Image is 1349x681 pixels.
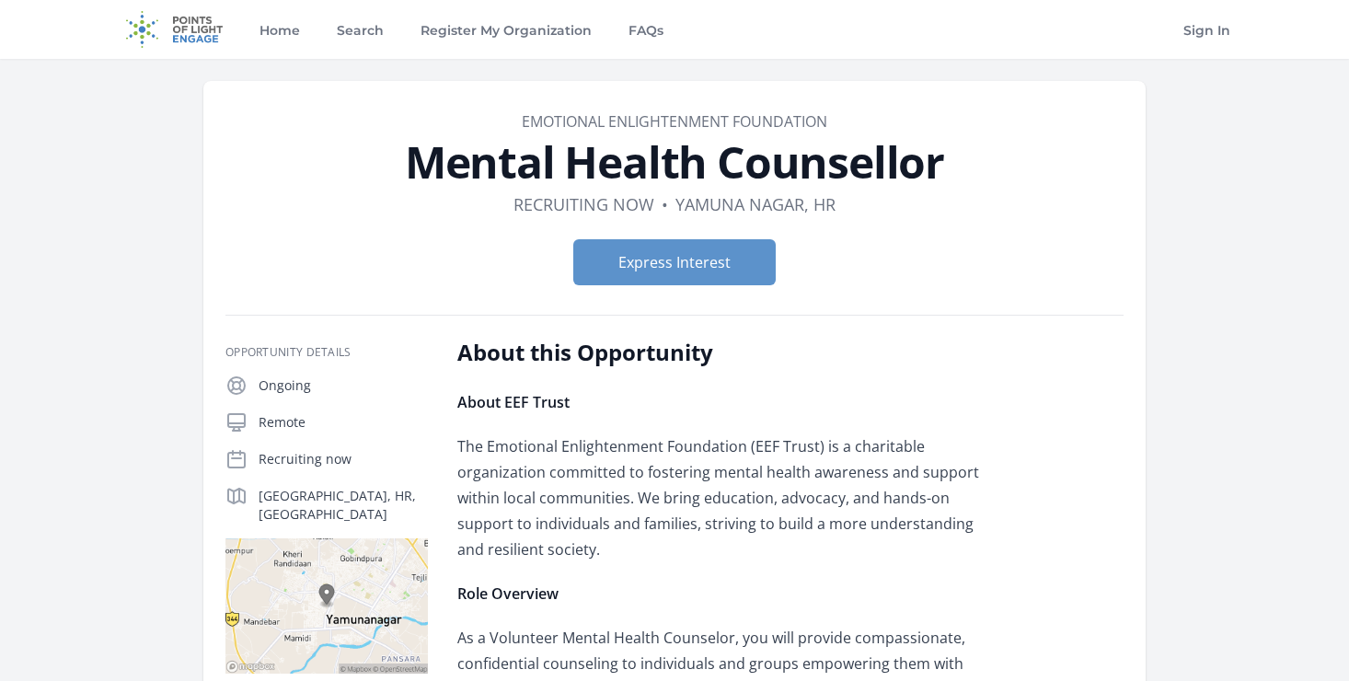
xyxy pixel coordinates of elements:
strong: About EEF Trust [457,392,570,412]
strong: Role Overview [457,583,559,604]
img: Map [225,538,428,674]
dd: Recruiting now [513,191,654,217]
p: The Emotional Enlightenment Foundation (EEF Trust) is a charitable organization committed to fost... [457,433,996,562]
p: Ongoing [259,376,428,395]
h2: About this Opportunity [457,338,996,367]
dd: Yamuna Nagar, HR [675,191,836,217]
h1: Mental Health Counsellor [225,140,1124,184]
div: • [662,191,668,217]
p: [GEOGRAPHIC_DATA], HR, [GEOGRAPHIC_DATA] [259,487,428,524]
p: Recruiting now [259,450,428,468]
a: Emotional Enlightenment Foundation [522,111,827,132]
h3: Opportunity Details [225,345,428,360]
button: Express Interest [573,239,776,285]
p: Remote [259,413,428,432]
